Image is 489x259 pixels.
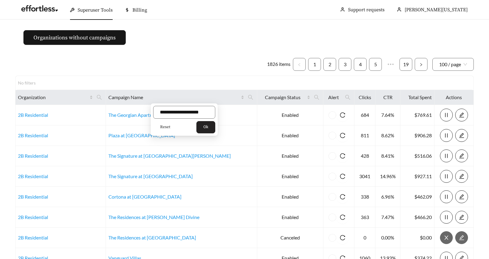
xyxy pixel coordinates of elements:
a: Support requests [348,7,385,13]
span: pause [440,194,452,200]
a: The Residences at [PERSON_NAME] Divine [108,214,199,220]
a: 2B Residential [18,112,48,118]
span: Campaign Status [260,94,306,101]
a: The Signature at [GEOGRAPHIC_DATA][PERSON_NAME] [108,153,231,159]
a: 2B Residential [18,194,48,200]
td: 3041 [354,166,375,187]
button: reload [336,190,349,203]
button: edit [455,170,468,183]
td: 8.62% [375,125,400,146]
li: 1826 items [267,58,290,71]
td: Enabled [257,125,323,146]
span: reload [336,133,349,138]
span: [PERSON_NAME][US_STATE] [405,7,468,13]
span: reload [336,235,349,240]
span: edit [456,112,468,118]
a: 2 [324,58,336,70]
li: 4 [354,58,367,71]
button: pause [440,129,453,142]
button: edit [455,231,468,244]
span: edit [456,214,468,220]
a: edit [455,112,468,118]
span: search [94,92,104,102]
button: right [415,58,427,71]
td: 684 [354,105,375,125]
span: left [297,63,301,67]
td: $466.20 [400,207,434,228]
a: The Residences at [GEOGRAPHIC_DATA] [108,235,196,240]
span: edit [456,133,468,138]
button: edit [455,129,468,142]
td: 6.96% [375,187,400,207]
button: Ok [196,121,215,133]
div: Page Size [432,58,474,71]
button: pause [440,190,453,203]
a: 1 [308,58,321,70]
span: Alert [326,94,341,101]
a: edit [455,214,468,220]
a: edit [455,235,468,240]
li: 3 [339,58,351,71]
a: 2B Residential [18,173,48,179]
td: 7.47% [375,207,400,228]
span: pause [440,174,452,179]
span: edit [456,174,468,179]
button: Reset [153,121,177,133]
td: 0 [354,228,375,248]
span: Organization [18,94,88,101]
span: Campaign Name [108,94,240,101]
span: Reset [160,124,170,130]
span: pause [440,214,452,220]
button: Organizations without campaigns [23,30,126,45]
span: Billing [132,7,147,13]
span: pause [440,133,452,138]
a: 2B Residential [18,214,48,220]
button: reload [336,109,349,121]
button: edit [455,190,468,203]
td: Canceled [257,228,323,248]
button: pause [440,170,453,183]
span: reload [336,214,349,220]
span: 100 / page [439,58,467,70]
td: 7.64% [375,105,400,125]
a: The Georgian Apartments [108,112,163,118]
span: reload [336,112,349,118]
a: 5 [369,58,382,70]
td: $906.28 [400,125,434,146]
span: right [419,63,423,67]
a: 19 [400,58,412,70]
td: Enabled [257,146,323,166]
span: edit [456,194,468,200]
button: left [293,58,306,71]
a: edit [455,194,468,200]
li: 1 [308,58,321,71]
a: 4 [354,58,366,70]
button: reload [336,170,349,183]
td: 14.96% [375,166,400,187]
a: Plaza at [GEOGRAPHIC_DATA] [108,132,175,138]
td: $769.61 [400,105,434,125]
a: edit [455,153,468,159]
th: Actions [434,90,474,105]
td: Enabled [257,166,323,187]
span: ••• [384,58,397,71]
button: reload [336,129,349,142]
td: 811 [354,125,375,146]
li: 5 [369,58,382,71]
td: Enabled [257,187,323,207]
button: reload [336,231,349,244]
span: reload [336,153,349,159]
th: Clicks [354,90,375,105]
td: Enabled [257,207,323,228]
li: 19 [399,58,412,71]
span: search [311,92,322,102]
li: Next 5 Pages [384,58,397,71]
span: Ok [203,124,208,130]
td: $927.11 [400,166,434,187]
a: edit [455,132,468,138]
td: Enabled [257,105,323,125]
td: $0.00 [400,228,434,248]
button: edit [455,211,468,224]
td: $462.09 [400,187,434,207]
span: Superuser Tools [78,7,113,13]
